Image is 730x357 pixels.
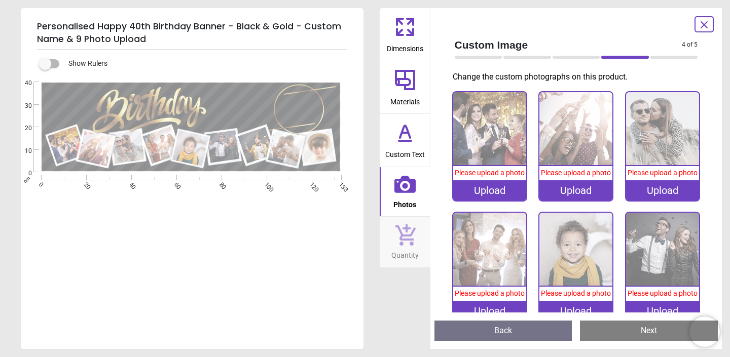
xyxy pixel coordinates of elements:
[217,181,224,187] span: 80
[453,71,706,83] p: Change the custom photographs on this product.
[13,124,32,133] span: 20
[455,169,525,177] span: Please upload a photo
[541,289,611,297] span: Please upload a photo
[380,217,430,267] button: Quantity
[13,102,32,110] span: 30
[37,16,347,50] h5: Personalised Happy 40th Birthday Banner - Black & Gold - Custom Name & 9 Photo Upload
[539,301,612,321] div: Upload
[307,181,314,187] span: 120
[390,92,420,107] span: Materials
[36,181,43,187] span: 0
[387,39,423,54] span: Dimensions
[434,321,572,341] button: Back
[628,289,698,297] span: Please upload a photo
[380,61,430,114] button: Materials
[172,181,178,187] span: 60
[393,195,416,210] span: Photos
[22,175,31,184] span: cm
[626,180,699,201] div: Upload
[82,181,88,187] span: 20
[380,8,430,61] button: Dimensions
[13,169,32,178] span: 0
[539,180,612,201] div: Upload
[455,289,525,297] span: Please upload a photo
[455,37,682,52] span: Custom Image
[628,169,698,177] span: Please upload a photo
[391,246,419,261] span: Quantity
[453,180,526,201] div: Upload
[626,301,699,321] div: Upload
[453,301,526,321] div: Upload
[45,58,363,70] div: Show Rulers
[380,114,430,167] button: Custom Text
[13,79,32,88] span: 40
[13,147,32,155] span: 10
[682,41,698,49] span: 4 of 5
[541,169,611,177] span: Please upload a photo
[262,181,269,187] span: 100
[385,145,425,160] span: Custom Text
[580,321,718,341] button: Next
[337,181,343,187] span: 133
[689,316,720,347] iframe: Brevo live chat
[127,181,133,187] span: 40
[380,167,430,217] button: Photos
